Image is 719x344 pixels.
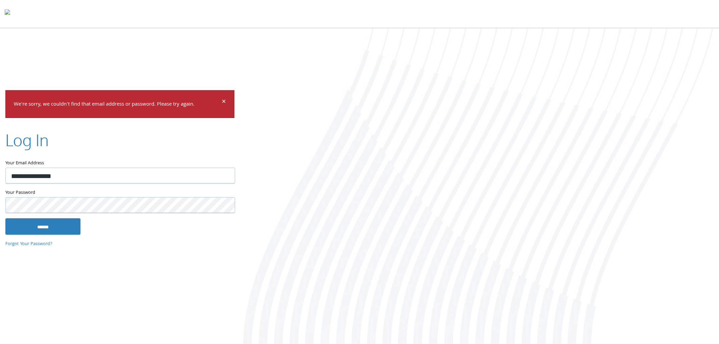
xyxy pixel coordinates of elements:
[222,96,226,109] span: ×
[5,240,52,247] a: Forgot Your Password?
[5,189,234,197] label: Your Password
[5,129,49,151] h2: Log In
[222,99,226,107] button: Dismiss alert
[14,100,221,110] p: We're sorry, we couldn't find that email address or password. Please try again.
[5,7,10,20] img: todyl-logo-dark.svg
